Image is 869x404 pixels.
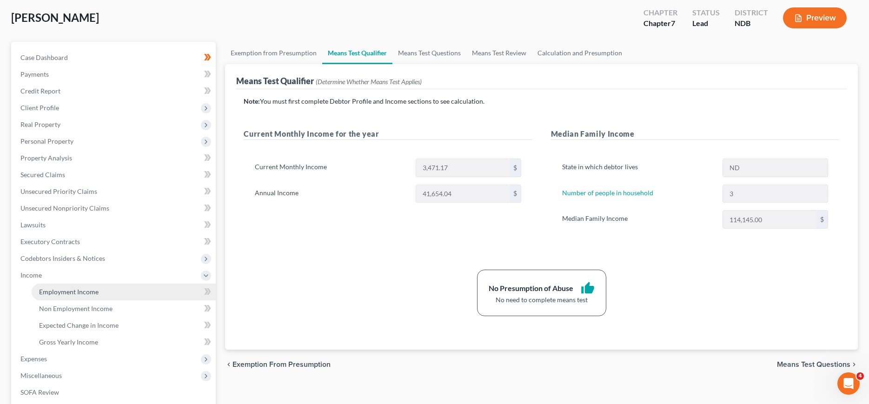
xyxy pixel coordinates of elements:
a: Property Analysis [13,150,216,166]
span: Case Dashboard [20,53,68,61]
span: Gross Yearly Income [39,338,98,346]
div: Status [692,7,720,18]
a: Means Test Review [466,42,532,64]
span: Miscellaneous [20,371,62,379]
div: Chapter [643,18,677,29]
div: NDB [735,18,768,29]
a: Gross Yearly Income [32,334,216,351]
div: Means Test Qualifier [236,75,422,86]
a: SOFA Review [13,384,216,401]
div: $ [510,159,521,177]
a: Credit Report [13,83,216,99]
input: 0.00 [416,185,510,203]
span: (Determine Whether Means Test Applies) [316,78,422,86]
span: Credit Report [20,87,60,95]
p: You must first complete Debtor Profile and Income sections to see calculation. [244,97,839,106]
a: Secured Claims [13,166,216,183]
span: SOFA Review [20,388,59,396]
a: Means Test Questions [392,42,466,64]
div: $ [816,211,828,228]
span: [PERSON_NAME] [11,11,99,24]
span: Employment Income [39,288,99,296]
a: Case Dashboard [13,49,216,66]
span: Codebtors Insiders & Notices [20,254,105,262]
label: Current Monthly Income [250,159,411,177]
div: Chapter [643,7,677,18]
div: $ [510,185,521,203]
span: 7 [671,19,675,27]
a: Expected Change in Income [32,317,216,334]
a: Lawsuits [13,217,216,233]
a: Employment Income [32,284,216,300]
a: Unsecured Nonpriority Claims [13,200,216,217]
span: Non Employment Income [39,305,113,312]
span: Property Analysis [20,154,72,162]
span: Secured Claims [20,171,65,179]
span: Personal Property [20,137,73,145]
span: Executory Contracts [20,238,80,245]
h5: Current Monthly Income for the year [244,128,532,140]
iframe: Intercom live chat [837,372,860,395]
button: chevron_left Exemption from Presumption [225,361,331,368]
a: Means Test Qualifier [322,42,392,64]
span: Unsecured Priority Claims [20,187,97,195]
span: Lawsuits [20,221,46,229]
a: Calculation and Presumption [532,42,628,64]
a: Executory Contracts [13,233,216,250]
label: Median Family Income [557,210,718,229]
div: No need to complete means test [489,295,595,305]
div: Lead [692,18,720,29]
label: Annual Income [250,185,411,203]
input: State [723,159,828,177]
span: Unsecured Nonpriority Claims [20,204,109,212]
strong: Note: [244,97,260,105]
div: No Presumption of Abuse [489,283,573,294]
span: Real Property [20,120,60,128]
a: Exemption from Presumption [225,42,322,64]
button: Preview [783,7,847,28]
a: Payments [13,66,216,83]
i: thumb_up [581,281,595,295]
span: Income [20,271,42,279]
h5: Median Family Income [551,128,839,140]
span: Client Profile [20,104,59,112]
span: Means Test Questions [777,361,850,368]
input: -- [723,185,828,203]
span: Exemption from Presumption [232,361,331,368]
a: Number of people in household [562,189,653,197]
span: Expected Change in Income [39,321,119,329]
span: Payments [20,70,49,78]
label: State in which debtor lives [557,159,718,177]
i: chevron_left [225,361,232,368]
i: chevron_right [850,361,858,368]
span: 4 [856,372,864,380]
input: 0.00 [723,211,816,228]
span: Expenses [20,355,47,363]
a: Non Employment Income [32,300,216,317]
button: Means Test Questions chevron_right [777,361,858,368]
a: Unsecured Priority Claims [13,183,216,200]
div: District [735,7,768,18]
input: 0.00 [416,159,510,177]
